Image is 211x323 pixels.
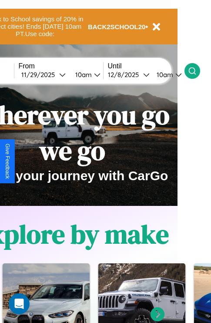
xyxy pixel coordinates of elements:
div: 11 / 29 / 2025 [21,71,59,79]
label: Until [108,62,184,70]
button: 10am [68,70,103,79]
div: Open Intercom Messenger [9,293,30,314]
div: 10am [71,71,94,79]
button: 10am [150,70,184,79]
label: From [19,62,103,70]
button: 11/29/2025 [19,70,68,79]
div: 12 / 8 / 2025 [108,71,143,79]
div: Give Feedback [4,144,10,179]
b: BACK2SCHOOL20 [88,23,146,30]
div: 10am [152,71,175,79]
